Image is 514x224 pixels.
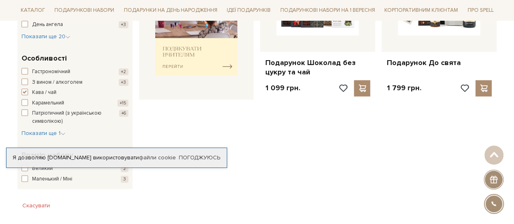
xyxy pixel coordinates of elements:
button: Показати ще 1 [22,129,65,137]
span: Маленький / Міні [32,175,72,183]
span: Великий [32,165,53,173]
a: Корпоративним клієнтам [381,3,461,17]
p: 1 099 грн. [265,83,300,93]
a: Погоджуюсь [179,154,220,161]
button: З вином / алкоголем +3 [22,78,128,87]
button: Гастрономічний +2 [22,68,128,76]
span: +2 [119,68,128,75]
a: Подарунок До свята [386,58,492,67]
div: Я дозволяю [DOMAIN_NAME] використовувати [7,154,227,161]
span: З вином / алкоголем [32,78,82,87]
button: Маленький / Міні 3 [22,175,128,183]
a: Подарункові набори [51,4,117,17]
button: Показати ще 20 [22,33,70,41]
button: Великий 2 [22,165,128,173]
button: Кава / чай [22,89,128,97]
span: Кава / чай [32,89,56,97]
span: Гастрономічний [32,68,70,76]
span: День ангела [32,21,63,29]
a: Про Spell [464,4,497,17]
a: Подарунки на День народження [121,4,221,17]
span: Показати ще 1 [22,130,65,137]
span: +3 [119,79,128,86]
a: Каталог [17,4,48,17]
span: 3 [121,176,128,183]
p: 1 799 грн. [386,83,421,93]
span: Патріотичний (з українською символікою) [32,109,106,125]
button: Карамельний +15 [22,99,128,107]
button: Скасувати [17,199,55,212]
a: файли cookie [139,154,176,161]
span: 2 [121,165,128,172]
span: Особливості [22,53,67,64]
span: Показати ще 20 [22,33,70,40]
a: Подарунок Шоколад без цукру та чай [265,58,370,77]
span: +6 [119,110,128,117]
span: +3 [119,21,128,28]
button: Патріотичний (з українською символікою) +6 [22,109,128,125]
button: День ангела +3 [22,21,128,29]
a: Подарункові набори на 1 Вересня [277,3,378,17]
a: Ідеї подарунків [223,4,274,17]
span: Карамельний [32,99,64,107]
span: +15 [117,100,128,107]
